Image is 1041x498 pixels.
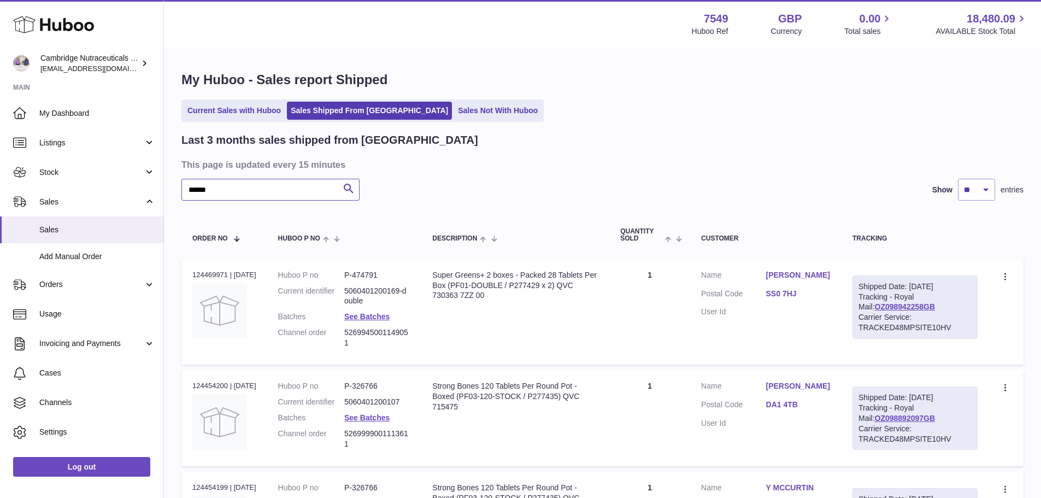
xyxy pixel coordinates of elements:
[192,483,256,493] div: 124454199 | [DATE]
[39,251,155,262] span: Add Manual Order
[39,279,144,290] span: Orders
[858,312,972,333] div: Carrier Service: TRACKED48MPSITE10HV
[701,270,766,283] dt: Name
[13,55,30,72] img: internalAdmin-7549@internal.huboo.com
[39,108,155,119] span: My Dashboard
[278,413,344,423] dt: Batches
[766,270,831,280] a: [PERSON_NAME]
[40,64,161,73] span: [EMAIL_ADDRESS][DOMAIN_NAME]
[875,414,936,423] a: OZ098892097GB
[1001,185,1024,195] span: entries
[344,397,410,407] dd: 5060401200107
[852,235,978,242] div: Tracking
[766,289,831,299] a: SS0 7HJ
[344,483,410,493] dd: P-326766
[701,483,766,496] dt: Name
[692,26,728,37] div: Huboo Ref
[40,53,139,74] div: Cambridge Nutraceuticals Ltd
[344,312,390,321] a: See Batches
[278,429,344,449] dt: Channel order
[344,327,410,348] dd: 5269945001149051
[344,270,410,280] dd: P-474791
[858,282,972,292] div: Shipped Date: [DATE]
[609,370,690,466] td: 1
[39,368,155,378] span: Cases
[432,235,477,242] span: Description
[184,102,285,120] a: Current Sales with Huboo
[701,418,766,429] dt: User Id
[192,395,247,449] img: no-photo.jpg
[432,381,598,412] div: Strong Bones 120 Tablets Per Round Pot - Boxed (PF03-120-STOCK / P277435) QVC 715475
[852,276,978,339] div: Tracking - Royal Mail:
[936,26,1028,37] span: AVAILABLE Stock Total
[192,381,256,391] div: 124454200 | [DATE]
[192,235,228,242] span: Order No
[875,302,936,311] a: OZ098942258GB
[620,228,662,242] span: Quantity Sold
[766,400,831,410] a: DA1 4TB
[278,327,344,348] dt: Channel order
[609,259,690,365] td: 1
[432,270,598,301] div: Super Greens+ 2 boxes - Packed 28 Tablets Per Box (PF01-DOUBLE / P277429 x 2) QVC 730363 7ZZ 00
[701,400,766,413] dt: Postal Code
[844,26,893,37] span: Total sales
[771,26,802,37] div: Currency
[454,102,542,120] a: Sales Not With Huboo
[936,11,1028,37] a: 18,480.09 AVAILABLE Stock Total
[39,338,144,349] span: Invoicing and Payments
[344,413,390,422] a: See Batches
[766,381,831,391] a: [PERSON_NAME]
[192,283,247,338] img: no-photo.jpg
[181,133,478,148] h2: Last 3 months sales shipped from [GEOGRAPHIC_DATA]
[701,235,831,242] div: Customer
[181,159,1021,171] h3: This page is updated every 15 minutes
[860,11,881,26] span: 0.00
[39,397,155,408] span: Channels
[278,381,344,391] dt: Huboo P no
[344,286,410,307] dd: 5060401200169-double
[844,11,893,37] a: 0.00 Total sales
[278,312,344,322] dt: Batches
[192,270,256,280] div: 124469971 | [DATE]
[39,309,155,319] span: Usage
[287,102,452,120] a: Sales Shipped From [GEOGRAPHIC_DATA]
[701,289,766,302] dt: Postal Code
[278,483,344,493] dt: Huboo P no
[344,429,410,449] dd: 5269999001113611
[39,427,155,437] span: Settings
[39,197,144,207] span: Sales
[932,185,952,195] label: Show
[344,381,410,391] dd: P-326766
[858,424,972,444] div: Carrier Service: TRACKED48MPSITE10HV
[39,167,144,178] span: Stock
[278,286,344,307] dt: Current identifier
[778,11,802,26] strong: GBP
[704,11,728,26] strong: 7549
[858,392,972,403] div: Shipped Date: [DATE]
[701,307,766,317] dt: User Id
[766,483,831,493] a: Y MCCURTIN
[39,138,144,148] span: Listings
[701,381,766,394] dt: Name
[278,397,344,407] dt: Current identifier
[278,270,344,280] dt: Huboo P no
[967,11,1015,26] span: 18,480.09
[181,71,1024,89] h1: My Huboo - Sales report Shipped
[278,235,320,242] span: Huboo P no
[13,457,150,477] a: Log out
[852,386,978,450] div: Tracking - Royal Mail:
[39,225,155,235] span: Sales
